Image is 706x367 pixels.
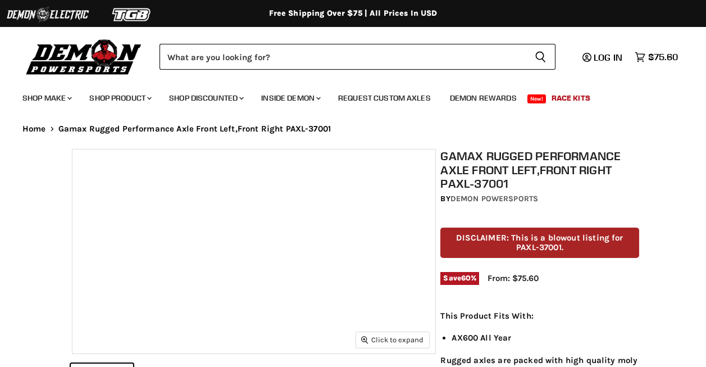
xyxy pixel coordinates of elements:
ul: Main menu [14,82,675,110]
span: New! [527,94,546,103]
p: DISCLAIMER: This is a blowout listing for PAXL-37001. [440,228,639,259]
a: Shop Discounted [161,87,250,110]
a: $75.60 [629,49,684,65]
a: Home [22,124,46,134]
button: Search [526,44,555,70]
span: From: $75.60 [488,273,539,283]
span: $75.60 [648,52,678,62]
p: This Product Fits With: [440,309,639,323]
span: Save % [440,272,479,284]
input: Search [160,44,526,70]
a: Shop Make [14,87,79,110]
a: Shop Product [81,87,158,110]
a: Inside Demon [253,87,327,110]
img: Demon Powersports [22,37,145,76]
button: Click to expand [356,332,429,347]
a: Request Custom Axles [330,87,439,110]
img: Demon Electric Logo 2 [6,4,90,25]
img: TGB Logo 2 [90,4,174,25]
span: Gamax Rugged Performance Axle Front Left,Front Right PAXL-37001 [58,124,331,134]
a: Race Kits [543,87,599,110]
a: Log in [577,52,629,62]
div: by [440,193,639,205]
li: AX600 All Year [452,331,639,345]
span: Click to expand [361,336,423,344]
a: Demon Powersports [450,194,538,203]
span: 60 [461,274,471,282]
h1: Gamax Rugged Performance Axle Front Left,Front Right PAXL-37001 [440,149,639,191]
form: Product [160,44,555,70]
span: Log in [594,52,622,63]
a: Demon Rewards [441,87,525,110]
